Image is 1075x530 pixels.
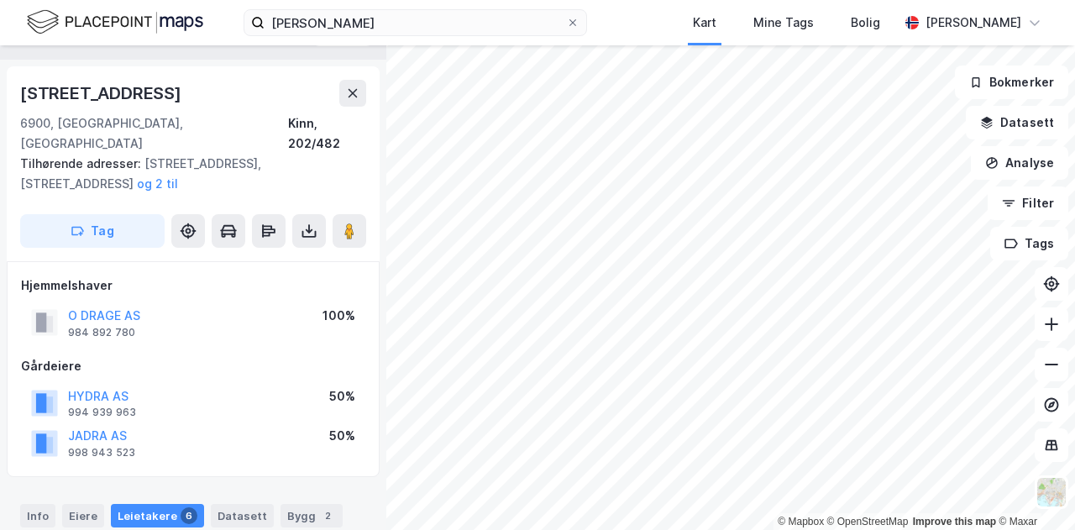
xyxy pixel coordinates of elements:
[20,80,185,107] div: [STREET_ADDRESS]
[68,406,136,419] div: 994 939 963
[913,516,996,527] a: Improve this map
[329,386,355,407] div: 50%
[319,507,336,524] div: 2
[851,13,880,33] div: Bolig
[827,516,909,527] a: OpenStreetMap
[926,13,1021,33] div: [PERSON_NAME]
[322,306,355,326] div: 100%
[20,504,55,527] div: Info
[68,446,135,459] div: 998 943 523
[693,13,716,33] div: Kart
[990,227,1068,260] button: Tags
[288,113,366,154] div: Kinn, 202/482
[778,516,824,527] a: Mapbox
[181,507,197,524] div: 6
[971,146,1068,180] button: Analyse
[955,66,1068,99] button: Bokmerker
[281,504,343,527] div: Bygg
[991,449,1075,530] div: Kontrollprogram for chat
[21,275,365,296] div: Hjemmelshaver
[966,106,1068,139] button: Datasett
[211,504,274,527] div: Datasett
[991,449,1075,530] iframe: Chat Widget
[20,113,288,154] div: 6900, [GEOGRAPHIC_DATA], [GEOGRAPHIC_DATA]
[20,214,165,248] button: Tag
[111,504,204,527] div: Leietakere
[753,13,814,33] div: Mine Tags
[329,426,355,446] div: 50%
[20,156,144,171] span: Tilhørende adresser:
[988,186,1068,220] button: Filter
[265,10,566,35] input: Søk på adresse, matrikkel, gårdeiere, leietakere eller personer
[27,8,203,37] img: logo.f888ab2527a4732fd821a326f86c7f29.svg
[62,504,104,527] div: Eiere
[20,154,353,194] div: [STREET_ADDRESS], [STREET_ADDRESS]
[21,356,365,376] div: Gårdeiere
[68,326,135,339] div: 984 892 780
